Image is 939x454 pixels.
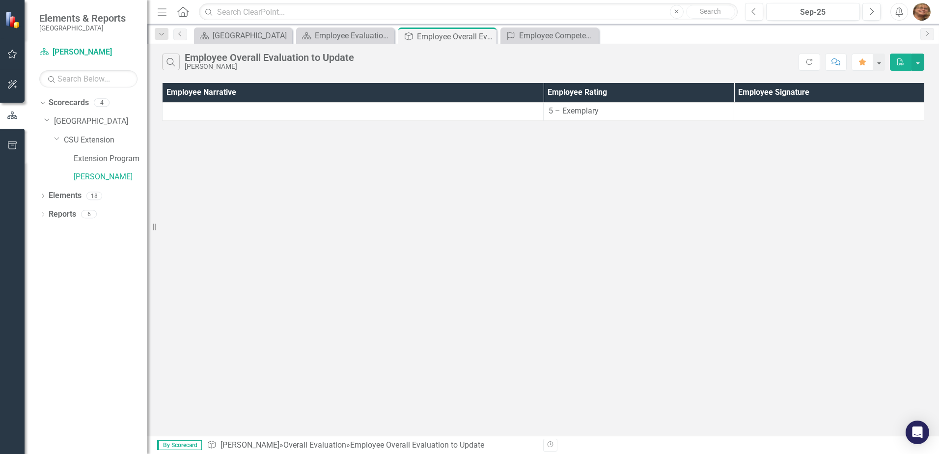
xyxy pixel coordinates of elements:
[39,70,138,87] input: Search Below...
[64,135,147,146] a: CSU Extension
[86,192,102,200] div: 18
[549,106,599,115] span: 5 – Exemplary
[213,29,290,42] div: [GEOGRAPHIC_DATA]
[94,99,110,107] div: 4
[906,421,929,444] div: Open Intercom Messenger
[686,5,735,19] button: Search
[207,440,536,451] div: » »
[700,7,721,15] span: Search
[766,3,860,21] button: Sep-25
[39,24,126,32] small: [GEOGRAPHIC_DATA]
[350,440,484,450] div: Employee Overall Evaluation to Update
[417,30,494,43] div: Employee Overall Evaluation to Update
[770,6,856,18] div: Sep-25
[185,63,354,70] div: [PERSON_NAME]
[5,11,22,28] img: ClearPoint Strategy
[54,116,147,127] a: [GEOGRAPHIC_DATA]
[221,440,279,450] a: [PERSON_NAME]
[49,97,89,109] a: Scorecards
[157,440,202,450] span: By Scorecard
[299,29,392,42] a: Employee Evaluation Navigation
[39,12,126,24] span: Elements & Reports
[49,190,82,201] a: Elements
[74,153,147,165] a: Extension Program
[196,29,290,42] a: [GEOGRAPHIC_DATA]
[734,102,925,120] td: Double-Click to Edit
[185,52,354,63] div: Employee Overall Evaluation to Update
[74,171,147,183] a: [PERSON_NAME]
[81,210,97,219] div: 6
[163,102,544,120] td: Double-Click to Edit
[913,3,931,21] img: Lori Wilcox
[315,29,392,42] div: Employee Evaluation Navigation
[199,3,738,21] input: Search ClearPoint...
[283,440,346,450] a: Overall Evaluation
[519,29,596,42] div: Employee Competencies to Update
[49,209,76,220] a: Reports
[39,47,138,58] a: [PERSON_NAME]
[544,102,734,120] td: Double-Click to Edit
[503,29,596,42] a: Employee Competencies to Update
